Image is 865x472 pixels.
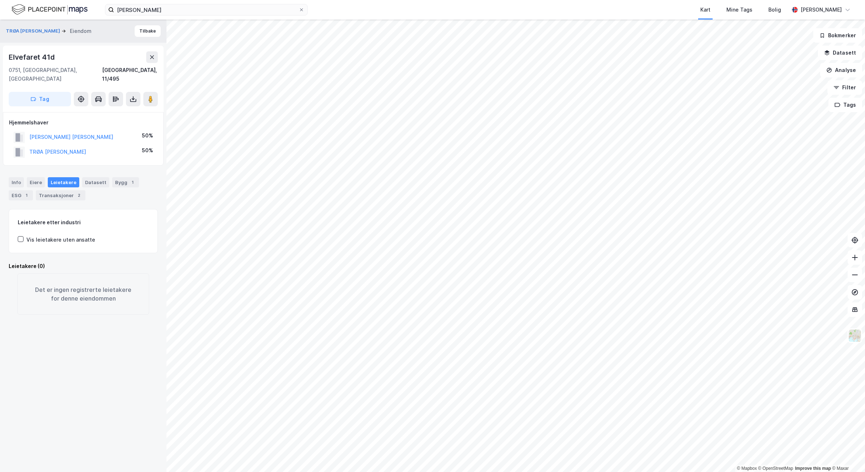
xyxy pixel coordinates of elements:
div: 2 [75,192,83,199]
button: Analyse [820,63,862,77]
button: Datasett [818,46,862,60]
div: Kart [700,5,710,14]
img: Z [848,329,862,343]
a: Mapbox [737,466,757,471]
div: Bolig [768,5,781,14]
div: Leietakere [48,177,79,187]
div: Elvefaret 41d [9,51,56,63]
input: Søk på adresse, matrikkel, gårdeiere, leietakere eller personer [114,4,299,15]
div: Eiere [27,177,45,187]
div: 50% [142,146,153,155]
div: Datasett [82,177,109,187]
div: Vis leietakere uten ansatte [26,235,95,244]
div: 0751, [GEOGRAPHIC_DATA], [GEOGRAPHIC_DATA] [9,66,102,83]
div: Leietakere (0) [9,262,158,271]
button: Tag [9,92,71,106]
button: TRØA [PERSON_NAME] [6,27,62,35]
a: Improve this map [795,466,831,471]
div: Det er ingen registrerte leietakere for denne eiendommen [17,273,149,315]
button: Tags [828,98,862,112]
button: Tilbake [135,25,161,37]
div: 50% [142,131,153,140]
div: 1 [129,179,136,186]
iframe: Chat Widget [829,437,865,472]
div: Info [9,177,24,187]
img: logo.f888ab2527a4732fd821a326f86c7f29.svg [12,3,88,16]
div: 1 [23,192,30,199]
button: Filter [827,80,862,95]
div: Hjemmelshaver [9,118,157,127]
div: Leietakere etter industri [18,218,149,227]
div: Bygg [112,177,139,187]
div: Eiendom [70,27,92,35]
div: Mine Tags [726,5,752,14]
div: Transaksjoner [36,190,85,200]
button: Bokmerker [813,28,862,43]
div: [PERSON_NAME] [801,5,842,14]
div: [GEOGRAPHIC_DATA], 11/495 [102,66,158,83]
a: OpenStreetMap [758,466,793,471]
div: ESG [9,190,33,200]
